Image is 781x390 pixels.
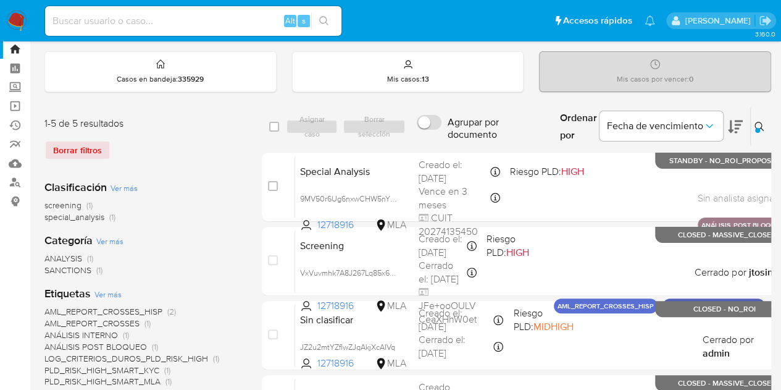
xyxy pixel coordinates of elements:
a: Salir [759,14,772,27]
p: nicolas.fernandezallen@mercadolibre.com [685,15,754,27]
span: Accesos rápidos [563,14,632,27]
span: s [302,15,306,27]
span: Alt [285,15,295,27]
span: 3.160.0 [754,29,775,39]
a: Notificaciones [645,15,655,26]
button: search-icon [311,12,336,30]
input: Buscar usuario o caso... [45,13,341,29]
